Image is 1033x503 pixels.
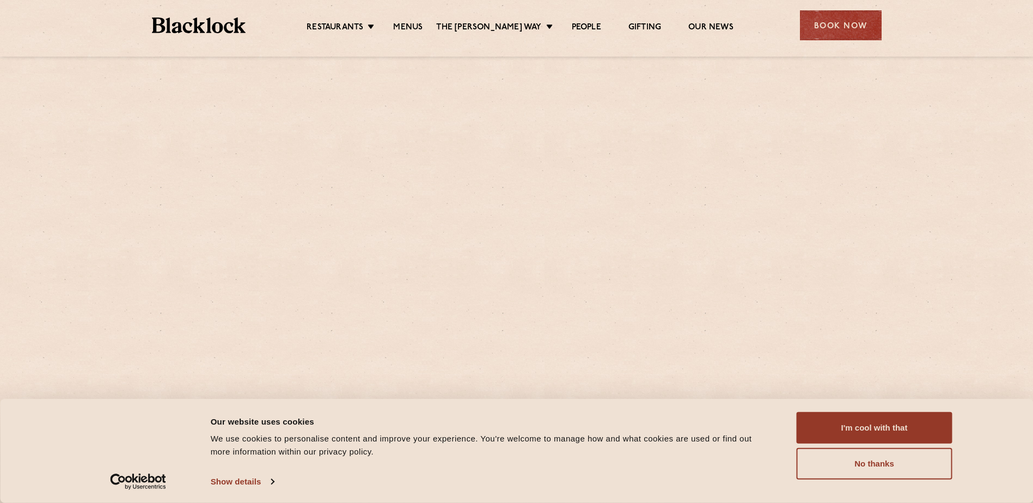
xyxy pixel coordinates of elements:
[211,415,772,428] div: Our website uses cookies
[307,22,363,34] a: Restaurants
[393,22,423,34] a: Menus
[211,432,772,458] div: We use cookies to personalise content and improve your experience. You're welcome to manage how a...
[152,17,246,33] img: BL_Textured_Logo-footer-cropped.svg
[797,448,952,480] button: No thanks
[436,22,541,34] a: The [PERSON_NAME] Way
[797,412,952,444] button: I'm cool with that
[211,474,274,490] a: Show details
[688,22,734,34] a: Our News
[90,474,186,490] a: Usercentrics Cookiebot - opens in a new window
[572,22,601,34] a: People
[628,22,661,34] a: Gifting
[800,10,882,40] div: Book Now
